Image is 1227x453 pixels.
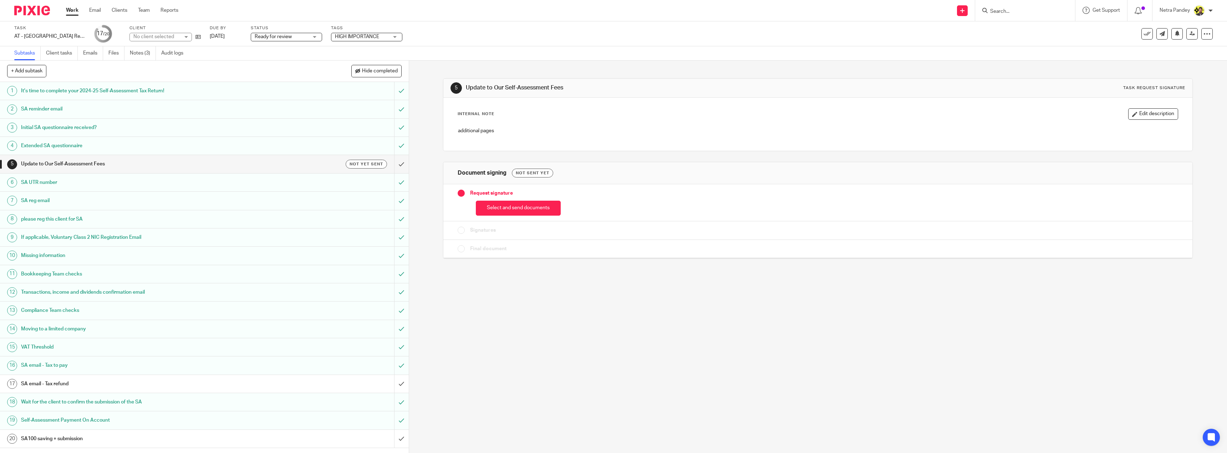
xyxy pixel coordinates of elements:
div: 1 [7,86,17,96]
h1: Update to Our Self-Assessment Fees [21,159,265,169]
button: + Add subtask [7,65,46,77]
span: Request signature [470,190,513,197]
h1: SA UTR number [21,177,265,188]
div: 2 [7,104,17,114]
h1: Self-Assessment Payment On Account [21,415,265,426]
h1: please reg this client for SA [21,214,265,225]
div: 17 [7,379,17,389]
label: Tags [331,25,402,31]
h1: VAT Threshold [21,342,265,352]
h1: Moving to a limited company [21,324,265,334]
h1: Initial SA questionnaire received? [21,122,265,133]
div: 5 [7,159,17,169]
h1: Transactions, income and dividends confirmation email [21,287,265,298]
a: Audit logs [161,46,189,60]
div: 5 [450,82,462,94]
div: 3 [7,123,17,133]
p: Internal Note [458,111,494,117]
div: 17 [97,30,110,38]
p: additional pages [458,127,1178,134]
div: No client selected [133,33,180,40]
div: 8 [7,214,17,224]
a: Subtasks [14,46,41,60]
div: AT - [GEOGRAPHIC_DATA] Return - PE [DATE] [14,33,86,40]
img: Netra-New-Starbridge-Yellow.jpg [1193,5,1205,16]
a: Team [138,7,150,14]
h1: SA email - Tax to pay [21,360,265,371]
span: Ready for review [255,34,292,39]
div: 19 [7,416,17,426]
input: Search [989,9,1054,15]
div: 7 [7,196,17,206]
div: 11 [7,269,17,279]
h1: Update to Our Self-Assessment Fees [466,84,833,92]
span: Not yet sent [350,161,383,167]
a: Work [66,7,78,14]
span: Signatures [470,227,496,234]
div: Not sent yet [512,169,553,177]
h1: SA reg email [21,195,265,206]
span: Final document [470,245,506,252]
div: 16 [7,361,17,371]
button: Select and send documents [476,201,561,216]
h1: If applicable, Voluntary Class 2 NIC Registration Email [21,232,265,243]
button: Edit description [1128,108,1178,120]
div: 13 [7,305,17,315]
label: Due by [210,25,242,31]
span: [DATE] [210,34,225,39]
a: Clients [112,7,127,14]
h1: SA reminder email [21,104,265,114]
h1: Document signing [458,169,506,177]
h1: Extended SA questionnaire [21,140,265,151]
div: 15 [7,342,17,352]
div: AT - SA Return - PE 05-04-2025 [14,33,86,40]
label: Client [129,25,201,31]
span: Get Support [1093,8,1120,13]
div: Task request signature [1123,85,1185,91]
label: Status [251,25,322,31]
small: /20 [103,32,110,36]
a: Notes (3) [130,46,156,60]
label: Task [14,25,86,31]
a: Client tasks [46,46,78,60]
a: Email [89,7,101,14]
h1: SA100 saving + submission [21,433,265,444]
h1: Missing information [21,250,265,261]
div: 10 [7,251,17,261]
div: 9 [7,232,17,242]
div: 18 [7,397,17,407]
div: 20 [7,434,17,444]
h1: Compliance Team checks [21,305,265,316]
h1: Wait for the client to confirm the submission of the SA [21,397,265,407]
div: 4 [7,141,17,151]
h1: Bookkeeping Team checks [21,269,265,279]
a: Emails [83,46,103,60]
span: Hide completed [362,68,398,74]
button: Hide completed [351,65,402,77]
div: 12 [7,287,17,297]
img: Pixie [14,6,50,15]
div: 14 [7,324,17,334]
h1: SA email - Tax refund [21,379,265,389]
a: Files [108,46,124,60]
a: Reports [161,7,178,14]
p: Netra Pandey [1160,7,1190,14]
div: 6 [7,177,17,187]
span: HIGH IMPORTANCE [335,34,379,39]
h1: It's time to complete your 2024-25 Self-Assessment Tax Return! [21,86,265,96]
